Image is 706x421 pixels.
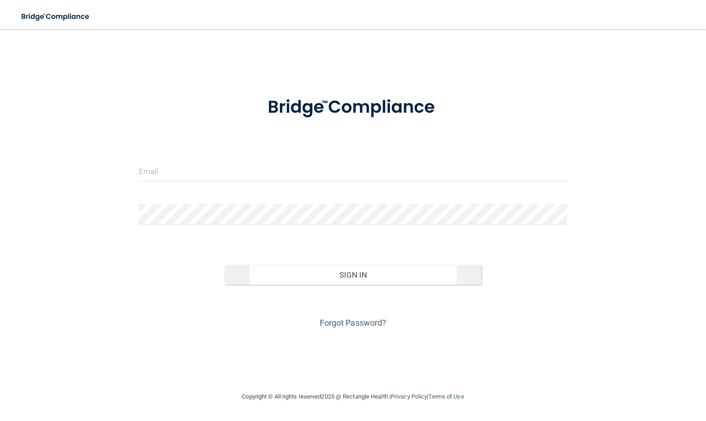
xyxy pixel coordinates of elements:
[224,265,482,285] button: Sign In
[391,393,427,400] a: Privacy Policy
[428,393,464,400] a: Terms of Use
[249,84,457,131] img: bridge_compliance_login_screen.278c3ca4.svg
[14,7,98,26] img: bridge_compliance_login_screen.278c3ca4.svg
[320,318,387,328] a: Forgot Password?
[139,161,567,181] input: Email
[186,382,520,411] div: Copyright © All rights reserved 2025 @ Rectangle Health | |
